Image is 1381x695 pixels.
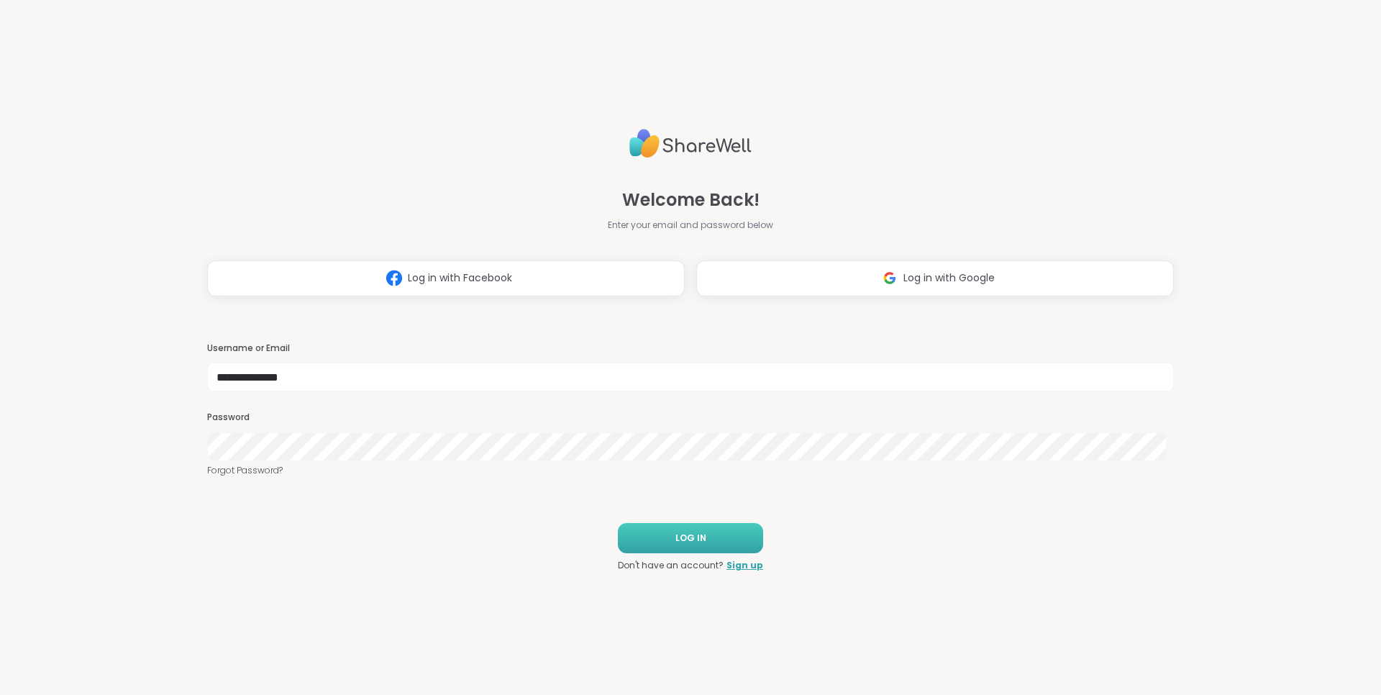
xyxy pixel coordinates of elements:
[726,559,763,572] a: Sign up
[380,265,408,291] img: ShareWell Logomark
[408,271,512,286] span: Log in with Facebook
[622,187,760,213] span: Welcome Back!
[876,265,903,291] img: ShareWell Logomark
[207,342,1174,355] h3: Username or Email
[618,523,763,553] button: LOG IN
[629,123,752,164] img: ShareWell Logo
[675,532,706,545] span: LOG IN
[903,271,995,286] span: Log in with Google
[207,464,1174,477] a: Forgot Password?
[618,559,724,572] span: Don't have an account?
[696,260,1174,296] button: Log in with Google
[207,260,685,296] button: Log in with Facebook
[207,412,1174,424] h3: Password
[608,219,773,232] span: Enter your email and password below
